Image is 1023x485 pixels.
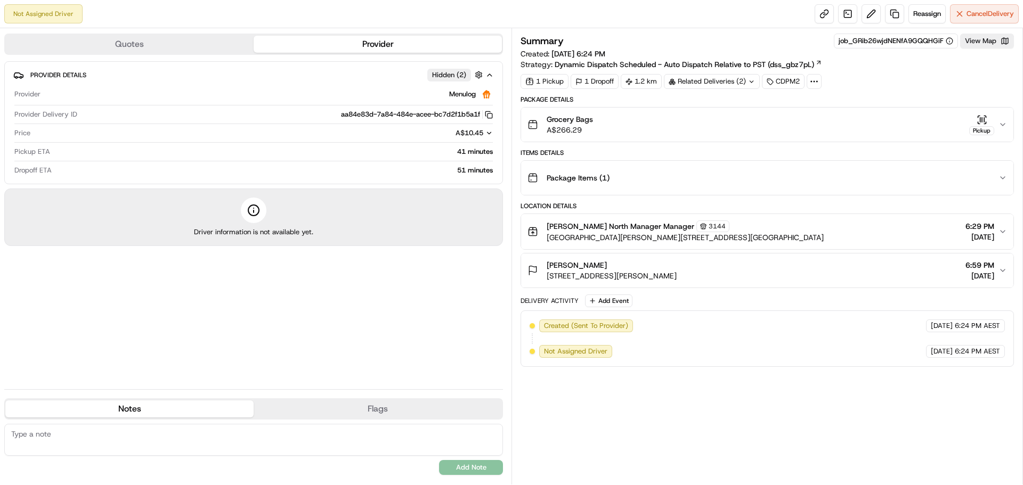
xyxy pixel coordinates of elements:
div: CDPM2 [762,74,805,89]
a: Dynamic Dispatch Scheduled - Auto Dispatch Relative to PST (dss_gbz7pL) [555,59,822,70]
button: CancelDelivery [950,4,1019,23]
div: Strategy: [521,59,822,70]
button: Provider DetailsHidden (2) [13,66,494,84]
button: job_GRib26wjdNENfA9GQQHGiF [839,36,953,46]
button: aa84e83d-7a84-484e-acee-bc7d2f1b5a1f [341,110,493,119]
button: Quotes [5,36,254,53]
button: Notes [5,400,254,417]
span: Reassign [913,9,941,19]
span: Dynamic Dispatch Scheduled - Auto Dispatch Relative to PST (dss_gbz7pL) [555,59,814,70]
div: 51 minutes [56,166,493,175]
div: Related Deliveries (2) [664,74,760,89]
span: Pickup ETA [14,147,50,157]
span: Created: [521,48,605,59]
button: A$10.45 [399,128,493,138]
span: [STREET_ADDRESS][PERSON_NAME] [547,270,677,281]
span: 6:29 PM [965,221,994,232]
span: 6:24 PM AEST [955,321,1000,331]
span: Not Assigned Driver [544,347,607,356]
div: 1.2 km [621,74,662,89]
button: Flags [254,400,502,417]
span: Hidden ( 2 ) [432,70,466,80]
div: Delivery Activity [521,297,579,305]
div: Items Details [521,149,1014,157]
span: Grocery Bags [547,114,593,125]
button: [PERSON_NAME][STREET_ADDRESS][PERSON_NAME]6:59 PM[DATE] [521,253,1013,287]
button: Pickup [969,114,994,135]
span: Driver information is not available yet. [194,227,313,237]
span: Dropoff ETA [14,166,52,175]
span: [DATE] [931,321,953,331]
button: [PERSON_NAME] North Manager Manager3144[GEOGRAPHIC_DATA][PERSON_NAME][STREET_ADDRESS][GEOGRAPHIC_... [521,214,1013,249]
span: [PERSON_NAME] North Manager Manager [547,221,694,232]
span: [GEOGRAPHIC_DATA][PERSON_NAME][STREET_ADDRESS][GEOGRAPHIC_DATA] [547,232,824,243]
span: A$266.29 [547,125,593,135]
span: [DATE] [965,232,994,242]
h3: Summary [521,36,564,46]
div: Package Details [521,95,1014,104]
button: Grocery BagsA$266.29Pickup [521,108,1013,142]
span: [DATE] [965,270,994,281]
button: Package Items (1) [521,161,1013,195]
img: justeat_logo.png [480,88,493,101]
button: View Map [960,34,1014,48]
div: Location Details [521,202,1014,210]
div: 41 minutes [54,147,493,157]
button: Add Event [585,294,632,307]
button: Reassign [908,4,946,23]
span: Provider Details [30,71,86,79]
button: Hidden (2) [427,68,485,81]
span: Package Items ( 1 ) [547,172,610,183]
span: [DATE] [931,347,953,356]
span: Menulog [449,89,476,99]
div: 1 Pickup [521,74,569,89]
span: [PERSON_NAME] [547,260,607,270]
span: A$10.45 [456,128,483,137]
span: [DATE] 6:24 PM [551,49,605,59]
div: 1 Dropoff [571,74,619,89]
span: Provider Delivery ID [14,110,77,119]
span: Cancel Delivery [967,9,1014,19]
span: 6:24 PM AEST [955,347,1000,356]
span: Created (Sent To Provider) [544,321,628,331]
span: 3144 [709,222,726,231]
span: 6:59 PM [965,260,994,270]
button: Provider [254,36,502,53]
span: Price [14,128,30,138]
span: Provider [14,89,40,99]
div: Pickup [969,126,994,135]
